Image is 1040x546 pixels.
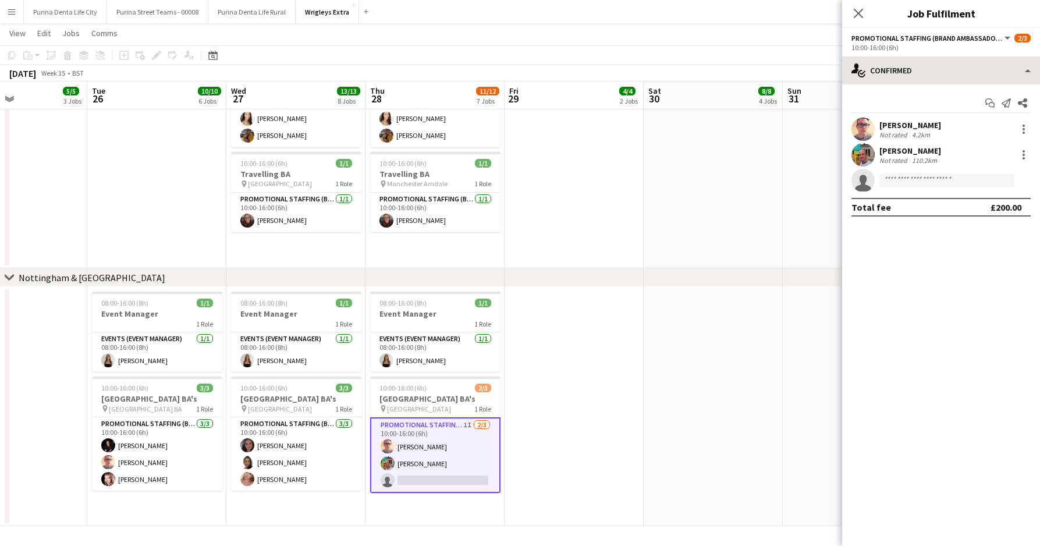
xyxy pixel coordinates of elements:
span: 1 Role [335,179,352,188]
span: 1 Role [474,179,491,188]
span: 08:00-16:00 (8h) [379,299,427,307]
span: 28 [368,92,385,105]
app-card-role: Events (Event Manager)1/108:00-16:00 (8h)[PERSON_NAME] [231,332,361,372]
span: 10:00-16:00 (6h) [379,159,427,168]
span: 10:00-16:00 (6h) [101,384,148,392]
h3: Event Manager [370,309,501,319]
div: 110.2km [910,156,939,165]
app-card-role: Promotional Staffing (Brand Ambassadors)3/310:00-16:00 (6h)[PERSON_NAME][PERSON_NAME][PERSON_NAME] [92,417,222,491]
span: 2/3 [1014,34,1031,42]
span: View [9,28,26,38]
span: 10:00-16:00 (6h) [379,384,427,392]
span: Wed [231,86,246,96]
div: 2 Jobs [620,97,638,105]
span: 08:00-16:00 (8h) [101,299,148,307]
span: 10:00-16:00 (6h) [240,159,287,168]
app-card-role: Promotional Staffing (Brand Ambassadors)1/110:00-16:00 (6h)[PERSON_NAME] [370,193,501,232]
span: 1 Role [335,405,352,413]
div: [PERSON_NAME] [879,120,941,130]
div: Not rated [879,130,910,139]
div: 4 Jobs [759,97,777,105]
button: Purina Street Teams - 00008 [107,1,208,23]
a: View [5,26,30,41]
span: 1/1 [475,299,491,307]
span: Fri [509,86,519,96]
app-card-role: Promotional Staffing (Brand Ambassadors)2/210:00-16:00 (6h)[PERSON_NAME][PERSON_NAME] [370,91,501,147]
span: 13/13 [337,87,360,95]
app-job-card: 10:00-16:00 (6h)1/1Travelling BA [GEOGRAPHIC_DATA]1 RolePromotional Staffing (Brand Ambassadors)1... [231,152,361,232]
span: Manchester Arndale [387,179,448,188]
div: 10:00-16:00 (6h) [851,43,1031,52]
div: BST [72,69,84,77]
span: 10/10 [198,87,221,95]
button: Purina Denta Life Rural [208,1,296,23]
span: 1 Role [474,405,491,413]
span: Week 35 [38,69,68,77]
app-card-role: Promotional Staffing (Brand Ambassadors)1I2/310:00-16:00 (6h)[PERSON_NAME][PERSON_NAME] [370,417,501,493]
app-job-card: 10:00-16:00 (6h)2/3[GEOGRAPHIC_DATA] BA's [GEOGRAPHIC_DATA]1 RolePromotional Staffing (Brand Amba... [370,377,501,493]
app-job-card: 08:00-16:00 (8h)1/1Event Manager1 RoleEvents (Event Manager)1/108:00-16:00 (8h)[PERSON_NAME] [92,292,222,372]
span: 3/3 [197,384,213,392]
span: 4/4 [619,87,636,95]
span: [GEOGRAPHIC_DATA] [387,405,451,413]
a: Jobs [58,26,84,41]
div: Total fee [851,201,891,213]
span: [GEOGRAPHIC_DATA] BA [109,405,182,413]
div: [DATE] [9,68,36,79]
span: 1 Role [196,405,213,413]
span: Sat [648,86,661,96]
div: 7 Jobs [477,97,499,105]
span: 1/1 [336,159,352,168]
div: [PERSON_NAME] [879,146,941,156]
span: 31 [786,92,801,105]
h3: [GEOGRAPHIC_DATA] BA's [231,393,361,404]
app-job-card: 10:00-16:00 (6h)3/3[GEOGRAPHIC_DATA] BA's [GEOGRAPHIC_DATA]1 RolePromotional Staffing (Brand Amba... [231,377,361,491]
span: 11/12 [476,87,499,95]
app-job-card: 10:00-16:00 (6h)3/3[GEOGRAPHIC_DATA] BA's [GEOGRAPHIC_DATA] BA1 RolePromotional Staffing (Brand A... [92,377,222,491]
span: 27 [229,92,246,105]
span: 2/3 [475,384,491,392]
span: Thu [370,86,385,96]
span: 30 [647,92,661,105]
span: Promotional Staffing (Brand Ambassadors) [851,34,1003,42]
span: [GEOGRAPHIC_DATA] [248,179,312,188]
app-card-role: Promotional Staffing (Brand Ambassadors)3/310:00-16:00 (6h)[PERSON_NAME][PERSON_NAME][PERSON_NAME] [231,417,361,491]
span: 8/8 [758,87,775,95]
div: 6 Jobs [198,97,221,105]
div: Nottingham & [GEOGRAPHIC_DATA] [19,272,165,283]
span: 1/1 [475,159,491,168]
span: Comms [91,28,118,38]
span: Tue [92,86,105,96]
span: 5/5 [63,87,79,95]
h3: Event Manager [231,309,361,319]
h3: Job Fulfilment [842,6,1040,21]
h3: Travelling BA [231,169,361,179]
div: Not rated [879,156,910,165]
app-job-card: 08:00-16:00 (8h)1/1Event Manager1 RoleEvents (Event Manager)1/108:00-16:00 (8h)[PERSON_NAME] [231,292,361,372]
span: 08:00-16:00 (8h) [240,299,287,307]
span: 29 [507,92,519,105]
div: 8 Jobs [338,97,360,105]
span: 3/3 [336,384,352,392]
app-card-role: Promotional Staffing (Brand Ambassadors)2/210:00-16:00 (6h)[PERSON_NAME][PERSON_NAME] [231,91,361,147]
div: 10:00-16:00 (6h)1/1Travelling BA Manchester Arndale1 RolePromotional Staffing (Brand Ambassadors)... [370,152,501,232]
span: Sun [787,86,801,96]
button: Purina Denta Life City [24,1,107,23]
button: Wrigleys Extra [296,1,359,23]
div: 4.2km [910,130,932,139]
app-card-role: Promotional Staffing (Brand Ambassadors)1/110:00-16:00 (6h)[PERSON_NAME] [231,193,361,232]
button: Promotional Staffing (Brand Ambassadors) [851,34,1012,42]
h3: [GEOGRAPHIC_DATA] BA's [92,393,222,404]
span: 26 [90,92,105,105]
h3: Event Manager [92,309,222,319]
span: 10:00-16:00 (6h) [240,384,287,392]
div: 3 Jobs [63,97,81,105]
app-job-card: 08:00-16:00 (8h)1/1Event Manager1 RoleEvents (Event Manager)1/108:00-16:00 (8h)[PERSON_NAME] [370,292,501,372]
app-card-role: Events (Event Manager)1/108:00-16:00 (8h)[PERSON_NAME] [92,332,222,372]
app-card-role: Events (Event Manager)1/108:00-16:00 (8h)[PERSON_NAME] [370,332,501,372]
span: Edit [37,28,51,38]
